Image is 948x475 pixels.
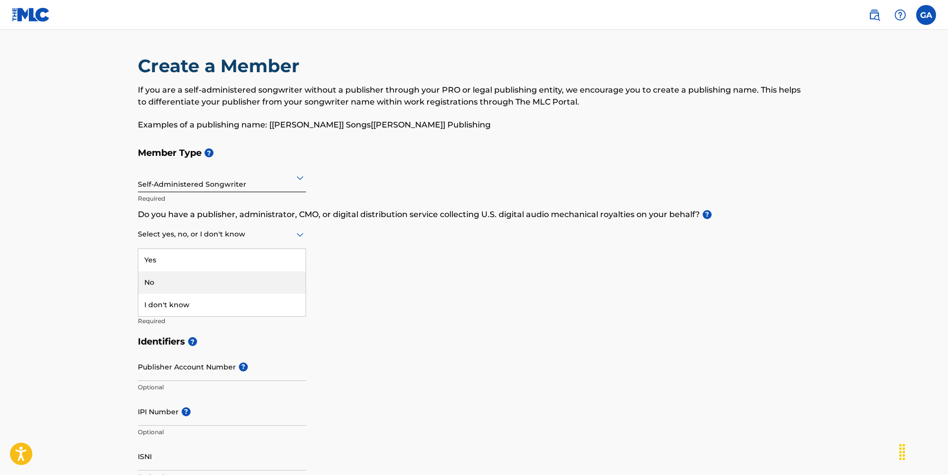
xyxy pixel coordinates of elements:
[138,142,811,164] h5: Member Type
[138,165,306,190] div: Self-Administered Songwriter
[138,194,306,203] p: Required
[188,337,197,346] span: ?
[890,5,910,25] div: Help
[138,271,306,294] div: No
[894,437,910,467] div: Ziehen
[138,383,306,392] p: Optional
[138,294,306,316] div: I don't know
[239,362,248,371] span: ?
[138,84,811,108] p: If you are a self-administered songwriter without a publisher through your PRO or legal publishin...
[205,148,213,157] span: ?
[864,5,884,25] a: Public Search
[894,9,906,21] img: help
[138,428,306,437] p: Optional
[898,427,948,475] div: Chat-Widget
[138,209,811,221] p: Do you have a publisher, administrator, CMO, or digital distribution service collecting U.S. digi...
[182,407,191,416] span: ?
[703,210,712,219] span: ?
[868,9,880,21] img: search
[138,249,306,271] div: Yes
[138,55,305,77] h2: Create a Member
[916,5,936,25] div: User Menu
[138,119,811,131] p: Examples of a publishing name: [[PERSON_NAME]] Songs[[PERSON_NAME]] Publishing
[138,265,811,287] h5: Member Name
[138,331,811,353] h5: Identifiers
[12,7,50,22] img: MLC Logo
[898,427,948,475] iframe: Chat Widget
[138,317,306,326] p: Required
